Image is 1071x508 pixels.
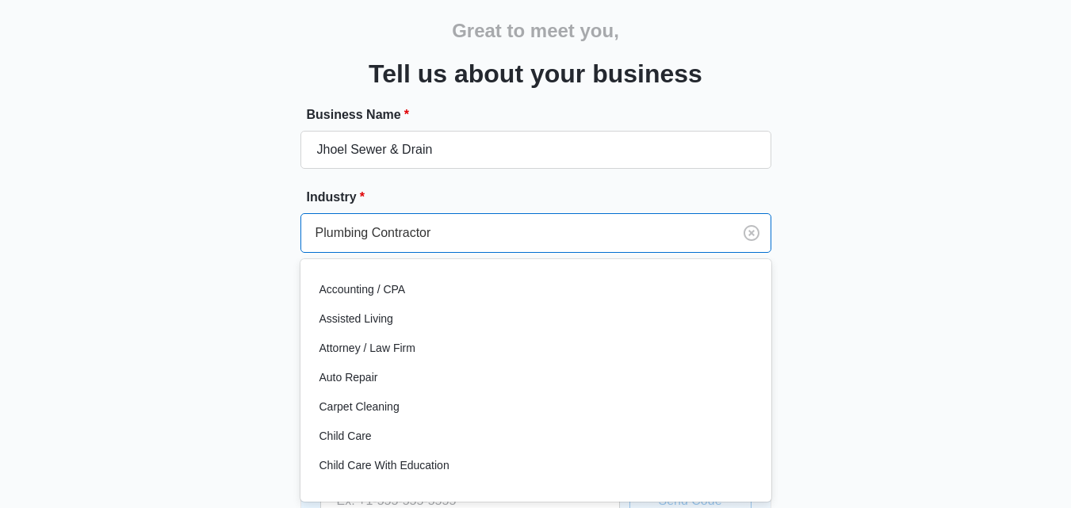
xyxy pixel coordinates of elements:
[319,340,415,357] p: Attorney / Law Firm
[307,188,778,207] label: Industry
[319,399,400,415] p: Carpet Cleaning
[319,428,372,445] p: Child Care
[319,369,378,386] p: Auto Repair
[319,311,393,327] p: Assisted Living
[300,131,771,169] input: e.g. Jane's Plumbing
[307,105,778,124] label: Business Name
[319,457,449,474] p: Child Care With Education
[369,55,702,93] h3: Tell us about your business
[452,17,619,45] h2: Great to meet you,
[739,220,764,246] button: Clear
[319,281,406,298] p: Accounting / CPA
[319,487,381,503] p: Chiropractor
